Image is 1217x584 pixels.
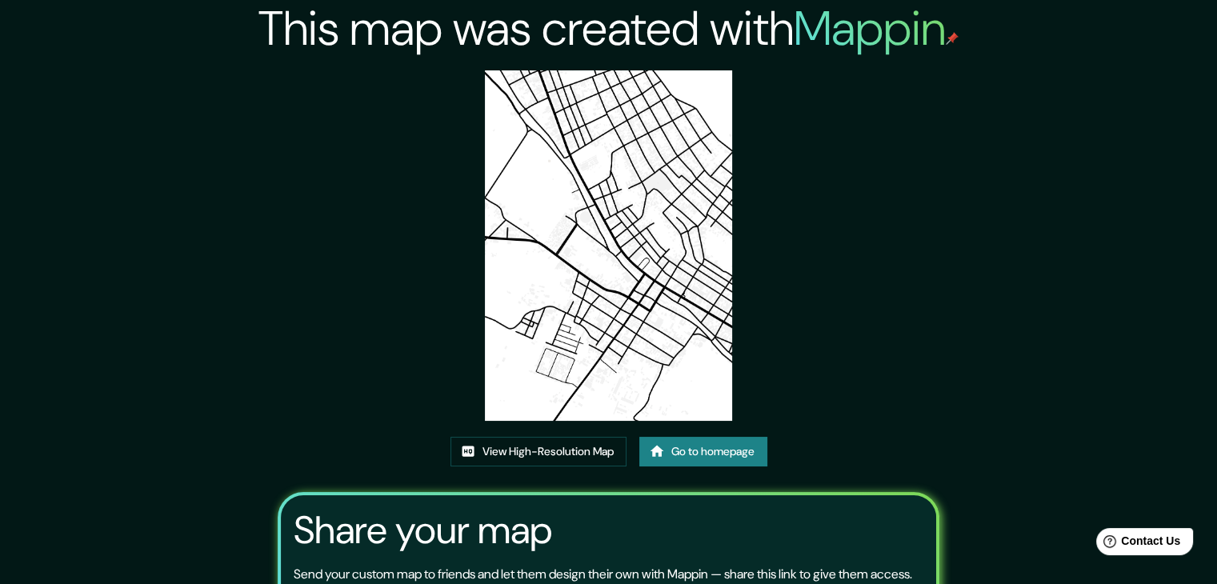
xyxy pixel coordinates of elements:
[1075,522,1199,566] iframe: Help widget launcher
[946,32,959,45] img: mappin-pin
[485,70,733,421] img: created-map
[294,508,552,553] h3: Share your map
[294,565,912,584] p: Send your custom map to friends and let them design their own with Mappin — share this link to gi...
[639,437,767,466] a: Go to homepage
[450,437,627,466] a: View High-Resolution Map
